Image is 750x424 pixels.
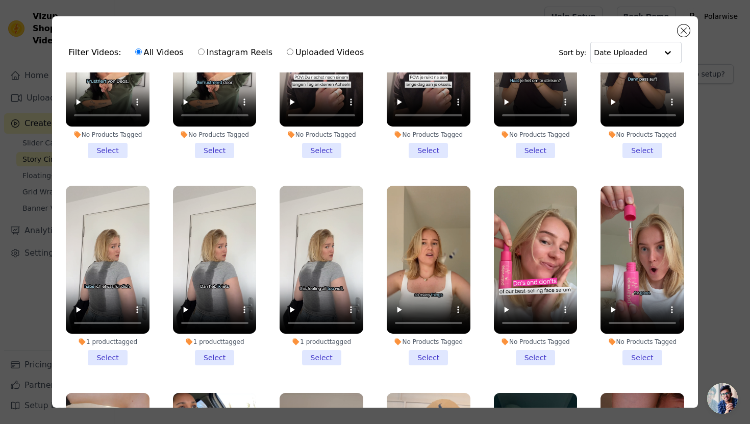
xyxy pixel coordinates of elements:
div: No Products Tagged [494,338,578,346]
div: 1 product tagged [173,338,257,346]
div: No Products Tagged [387,338,470,346]
div: No Products Tagged [280,131,363,139]
div: Sort by: [559,42,682,63]
button: Close modal [678,24,690,37]
div: No Products Tagged [387,131,470,139]
div: 1 product tagged [66,338,149,346]
a: Open de chat [707,383,738,414]
div: 1 product tagged [280,338,363,346]
div: No Products Tagged [601,338,684,346]
div: No Products Tagged [601,131,684,139]
div: Filter Videos: [68,41,369,64]
label: Uploaded Videos [286,46,364,59]
div: No Products Tagged [173,131,257,139]
label: All Videos [135,46,184,59]
div: No Products Tagged [494,131,578,139]
label: Instagram Reels [197,46,273,59]
div: No Products Tagged [66,131,149,139]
